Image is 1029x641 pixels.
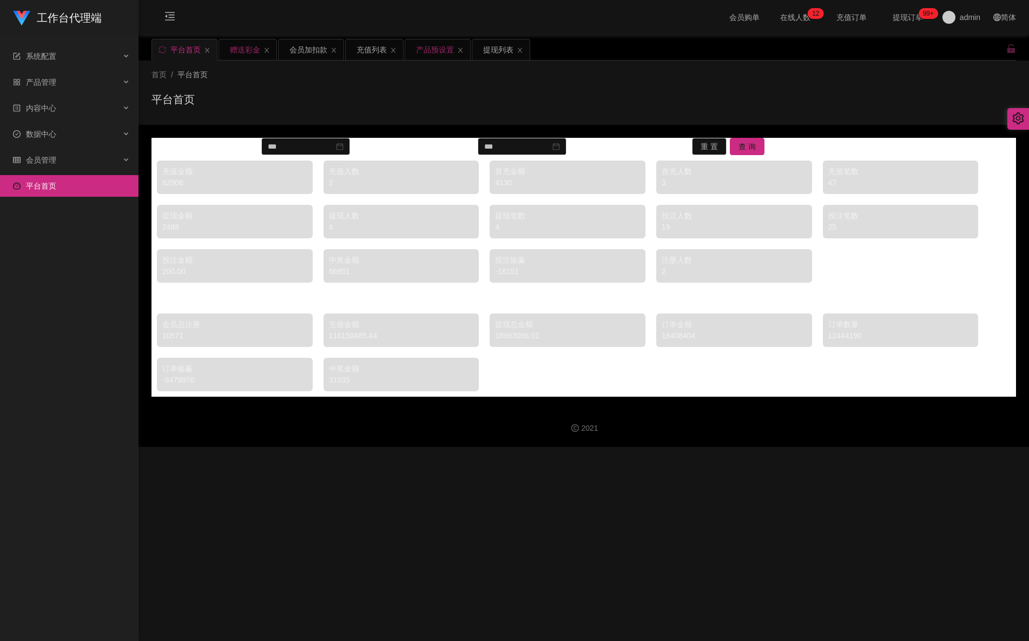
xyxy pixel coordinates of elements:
[162,266,307,277] div: 200.00
[151,141,223,152] div: 今日数据
[329,222,474,233] div: 4
[329,166,474,177] div: 充值人数
[151,1,188,35] i: 图标: menu-fold
[151,288,1016,308] div: 总数据
[13,78,56,86] span: 产品管理
[993,14,1001,21] i: 图标: global
[662,266,807,277] div: 2
[159,46,166,54] i: 图标: sync
[170,39,201,60] div: 平台首页
[495,255,640,266] div: 投注输赢
[1006,44,1016,54] i: 图标: unlock
[816,8,820,19] p: 2
[828,319,973,330] div: 订单数量
[13,130,21,138] i: 图标: check-circle-o
[223,142,261,150] span: 开始时间：
[662,177,807,189] div: 3
[162,166,307,177] div: 充值金额
[552,143,560,150] i: 图标: calendar
[662,330,807,342] div: 16408404
[162,177,307,189] div: 62906
[440,142,478,150] span: 结束时间：
[329,363,474,375] div: 中奖金额
[162,375,307,386] div: -8479976
[495,210,640,222] div: 提现笔数
[495,319,640,330] div: 提现总金额
[13,52,56,61] span: 系统配置
[162,255,307,266] div: 投注金额
[13,104,21,112] i: 图标: profile
[13,156,56,164] span: 会员管理
[662,210,807,222] div: 投注人数
[495,222,640,233] div: 4
[162,363,307,375] div: 订单输赢
[331,47,337,54] i: 图标: close
[289,39,327,60] div: 会员加扣款
[13,52,21,60] i: 图标: form
[828,166,973,177] div: 充值笔数
[390,47,397,54] i: 图标: close
[831,14,872,21] span: 充值订单
[828,210,973,222] div: 投注笔数
[37,1,102,35] h1: 工作台代理端
[495,166,640,177] div: 首充金额
[329,210,474,222] div: 提现人数
[162,210,307,222] div: 提现金额
[828,177,973,189] div: 47
[151,70,167,79] span: 首页
[828,330,973,342] div: 12444190
[13,175,130,197] a: 图标: dashboard平台首页
[329,330,474,342] div: 116150485.44
[329,375,474,386] div: 31935
[416,39,454,60] div: 产品预设置
[517,47,523,54] i: 图标: close
[329,255,474,266] div: 中奖金额
[162,319,307,330] div: 会员总注册
[483,39,513,60] div: 提现列表
[171,70,173,79] span: /
[662,255,807,266] div: 注册人数
[162,330,307,342] div: 10571
[329,177,474,189] div: 2
[230,39,260,60] div: 赠送彩金
[495,177,640,189] div: 4130
[662,166,807,177] div: 首充人数
[329,266,474,277] div: 66951
[730,138,764,155] button: 查 询
[204,47,210,54] i: 图标: close
[13,11,30,26] img: logo.9652507e.png
[919,8,938,19] sup: 1061
[495,330,640,342] div: 18993096.01
[357,39,387,60] div: 充值列表
[147,423,1020,434] div: 2021
[808,8,823,19] sup: 12
[329,319,474,330] div: 充值金额
[13,130,56,138] span: 数据中心
[662,222,807,233] div: 19
[13,78,21,86] i: 图标: appstore-o
[662,319,807,330] div: 订单金额
[13,104,56,112] span: 内容中心
[887,14,928,21] span: 提现订单
[13,13,102,22] a: 工作台代理端
[828,222,973,233] div: 25
[571,424,579,432] i: 图标: copyright
[151,91,195,108] h1: 平台首页
[162,222,307,233] div: 2488
[692,138,727,155] button: 重 置
[13,156,21,164] i: 图标: table
[457,47,464,54] i: 图标: close
[495,266,640,277] div: -18151
[1012,112,1024,124] i: 图标: setting
[812,8,816,19] p: 1
[177,70,208,79] span: 平台首页
[336,143,344,150] i: 图标: calendar
[775,14,816,21] span: 在线人数
[263,47,270,54] i: 图标: close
